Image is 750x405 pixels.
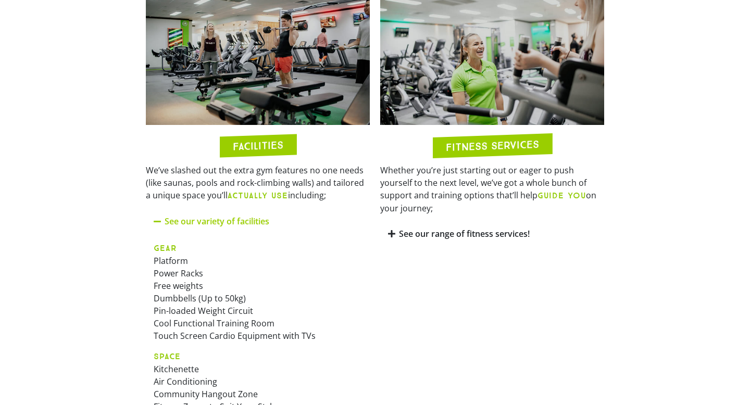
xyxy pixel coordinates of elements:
p: We’ve slashed out the extra gym features no one needs (like saunas, pools and rock-climbing walls... [146,164,370,202]
b: GUIDE YOU [537,191,586,200]
div: See our variety of facilities [146,209,370,234]
a: See our range of fitness services! [399,228,530,239]
strong: SPACE [154,351,181,361]
p: Whether you’re just starting out or eager to push yourself to the next level, we’ve got a whole b... [380,164,604,214]
h2: FACILITIES [233,140,283,151]
p: Platform Power Racks Free weights Dumbbells (Up to 50kg) Pin-loaded Weight Circuit Cool Functiona... [154,242,362,342]
a: See our variety of facilities [165,216,269,227]
div: See our range of fitness services! [380,222,604,246]
strong: GEAR [154,243,177,253]
h2: FITNESS SERVICES [446,139,539,153]
b: ACTUALLY USE [228,191,288,200]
